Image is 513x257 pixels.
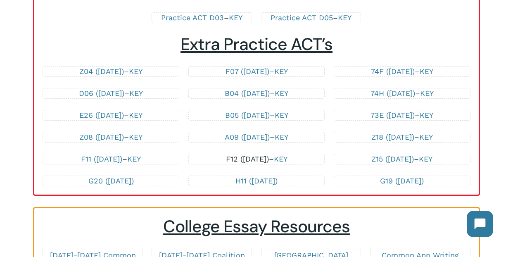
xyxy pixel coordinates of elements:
[371,133,414,141] a: Z18 ([DATE])
[197,88,316,98] p: –
[420,67,433,76] a: KEY
[197,110,316,120] p: –
[370,111,415,119] a: 73E ([DATE])
[275,111,288,119] a: KEY
[342,67,462,76] p: –
[180,33,332,55] span: Extra Practice ACT’s
[275,133,288,141] a: KEY
[326,202,501,245] iframe: Chatbot
[275,89,288,98] a: KEY
[79,133,124,141] a: Z08 ([DATE])
[51,67,171,76] p: –
[51,154,171,164] p: –
[161,13,224,22] a: Practice ACT D03
[88,176,134,185] a: G20 ([DATE])
[380,176,424,185] a: G19 ([DATE])
[197,154,316,164] p: –
[420,111,433,119] a: KEY
[160,13,243,23] p: –
[419,155,432,163] a: KEY
[229,13,242,22] a: KEY
[225,133,270,141] a: A09 ([DATE])
[271,13,333,22] a: Practice ACT D05
[129,133,142,141] a: KEY
[371,155,414,163] a: Z15 ([DATE])
[51,132,171,142] p: –
[342,110,462,120] p: –
[370,89,415,98] a: 74H ([DATE])
[197,67,316,76] p: –
[79,111,124,119] a: E26 ([DATE])
[226,155,269,163] a: F12 ([DATE])
[127,155,141,163] a: KEY
[235,176,278,185] a: H11 ([DATE])
[419,133,433,141] a: KEY
[226,67,269,76] a: F07 ([DATE])
[129,89,143,98] a: KEY
[197,132,316,142] p: –
[51,88,171,98] p: –
[129,111,142,119] a: KEY
[225,89,270,98] a: B04 ([DATE])
[81,155,122,163] a: F11 ([DATE])
[225,111,270,119] a: B05 ([DATE])
[342,132,462,142] p: –
[420,89,434,98] a: KEY
[342,154,462,164] p: –
[338,13,351,22] a: KEY
[163,216,350,238] span: College Essay Resources
[274,67,288,76] a: KEY
[274,155,287,163] a: KEY
[371,67,415,76] a: 74F ([DATE])
[270,13,353,23] p: –
[129,67,142,76] a: KEY
[51,110,171,120] p: –
[79,67,124,76] a: Z04 ([DATE])
[342,88,462,98] p: –
[79,89,124,98] a: D06 ([DATE])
